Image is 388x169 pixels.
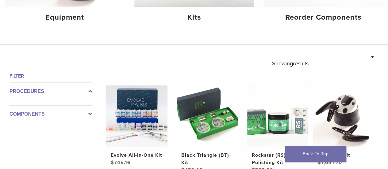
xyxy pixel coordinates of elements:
[317,159,321,166] span: $
[272,57,308,70] p: Showing results
[247,85,309,147] img: Rockstar (RS) Polishing Kit
[111,159,131,166] bdi: 745.16
[10,12,120,23] h4: Equipment
[139,12,249,23] h4: Kits
[268,12,378,23] h4: Reorder Components
[313,85,374,166] a: HeatSync KitHeatSync Kit $1,041.70
[317,159,342,166] bdi: 1,041.70
[111,159,114,166] span: $
[177,85,238,147] img: Black Triangle (BT) Kit
[10,110,92,118] label: Components
[111,152,163,159] h2: Evolve All-in-One Kit
[285,146,346,162] a: Back To Top
[313,85,374,147] img: HeatSync Kit
[106,85,167,166] a: Evolve All-in-One KitEvolve All-in-One Kit $745.16
[181,152,233,166] h2: Black Triangle (BT) Kit
[10,88,92,95] label: Procedures
[252,152,304,166] h2: Rockstar (RS) Polishing Kit
[106,85,167,147] img: Evolve All-in-One Kit
[10,72,92,80] h4: Filter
